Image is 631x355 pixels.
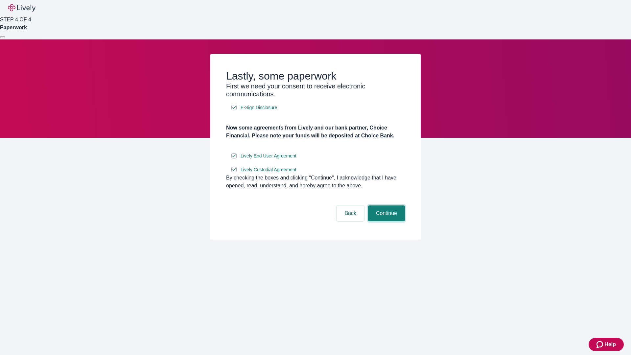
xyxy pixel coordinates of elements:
a: e-sign disclosure document [239,152,298,160]
h2: Lastly, some paperwork [226,70,405,82]
span: Help [604,341,616,348]
span: E-Sign Disclosure [241,104,277,111]
button: Continue [368,205,405,221]
img: Lively [8,4,35,12]
button: Back [337,205,364,221]
a: e-sign disclosure document [239,104,278,112]
h4: Now some agreements from Lively and our bank partner, Choice Financial. Please note your funds wi... [226,124,405,140]
svg: Zendesk support icon [596,341,604,348]
button: Zendesk support iconHelp [589,338,624,351]
span: Lively Custodial Agreement [241,166,296,173]
div: By checking the boxes and clicking “Continue", I acknowledge that I have opened, read, understand... [226,174,405,190]
span: Lively End User Agreement [241,153,296,159]
h3: First we need your consent to receive electronic communications. [226,82,405,98]
a: e-sign disclosure document [239,166,298,174]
